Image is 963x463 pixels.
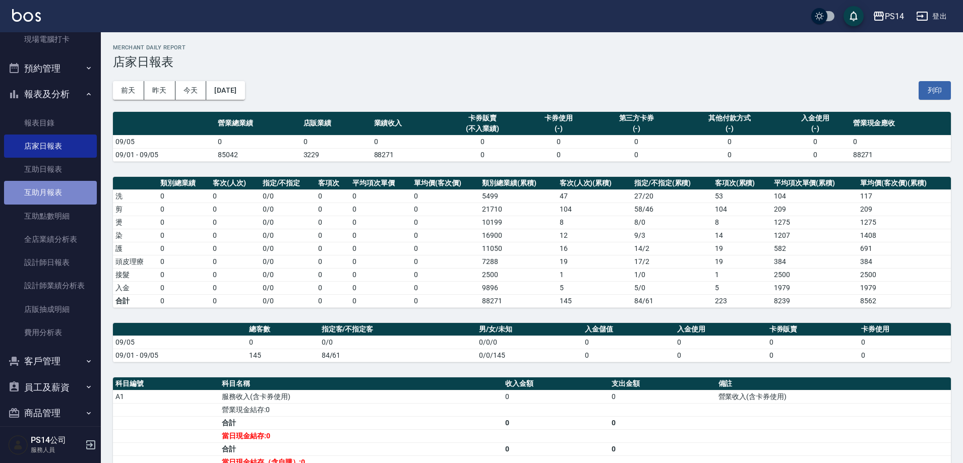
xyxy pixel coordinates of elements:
td: 0 [411,281,479,294]
td: 0 [350,189,411,203]
th: 客次(人次) [210,177,260,190]
div: 其他付款方式 [682,113,777,123]
div: 入金使用 [783,113,848,123]
th: 總客數 [247,323,319,336]
div: PS14 [885,10,904,23]
td: 85042 [215,148,301,161]
td: 84/61 [632,294,712,307]
td: 燙 [113,216,158,229]
td: 0 [316,242,350,255]
h5: PS14公司 [31,435,82,445]
th: 卡券販賣 [767,323,859,336]
a: 店家日報表 [4,135,97,158]
td: 0 [503,390,609,403]
th: 入金儲值 [582,323,675,336]
td: 0 [210,255,260,268]
h2: Merchant Daily Report [113,44,951,51]
td: 合計 [219,442,503,455]
td: 0 [316,281,350,294]
button: [DATE] [206,81,245,100]
td: 691 [858,242,951,255]
td: 0 / 0 [260,242,316,255]
td: 1408 [858,229,951,242]
button: 列印 [919,81,951,100]
td: 8239 [771,294,858,307]
td: 5499 [479,189,557,203]
p: 服務人員 [31,445,82,454]
td: 84/61 [319,349,477,362]
a: 現場電腦打卡 [4,28,97,51]
td: 0 [301,135,372,148]
td: 0/0 [319,336,477,349]
th: 單均價(客次價)(累積) [858,177,951,190]
td: 0 [442,135,523,148]
td: 0 [158,242,210,255]
td: 9896 [479,281,557,294]
button: 客戶管理 [4,348,97,374]
th: 收入金額 [503,377,609,390]
td: 營業現金結存:0 [219,403,503,416]
td: 0 [679,135,779,148]
td: 0 [316,203,350,216]
td: 頭皮理療 [113,255,158,268]
td: 53 [712,189,771,203]
td: 104 [771,189,858,203]
td: 0 [767,336,859,349]
table: a dense table [113,177,951,308]
button: 預約管理 [4,55,97,82]
td: 0 [350,229,411,242]
td: 0 [316,229,350,242]
td: 0 [411,203,479,216]
td: 88271 [851,148,951,161]
div: (不入業績) [445,123,521,134]
th: 指定/不指定 [260,177,316,190]
a: 設計師日報表 [4,251,97,274]
td: 0 [350,294,411,307]
td: 0 [215,135,301,148]
th: 營業現金應收 [851,112,951,136]
td: 0 [675,349,767,362]
td: 染 [113,229,158,242]
td: 當日現金結存:0 [219,429,503,442]
td: 10199 [479,216,557,229]
td: 0 [523,135,594,148]
button: 今天 [175,81,207,100]
button: 前天 [113,81,144,100]
td: 0 [158,281,210,294]
button: PS14 [869,6,908,27]
td: 27 / 20 [632,189,712,203]
td: 0 [582,336,675,349]
td: 服務收入(含卡券使用) [219,390,503,403]
td: 0 [582,349,675,362]
td: 0 [411,242,479,255]
td: 5 / 0 [632,281,712,294]
td: 0 [210,203,260,216]
td: 0 / 0 [260,281,316,294]
th: 指定/不指定(累積) [632,177,712,190]
td: 0 [316,216,350,229]
a: 設計師業績分析表 [4,274,97,297]
td: 9 / 3 [632,229,712,242]
td: 0 [350,255,411,268]
td: 145 [247,349,319,362]
td: 0 [594,135,680,148]
td: 0 [442,148,523,161]
div: (-) [783,123,848,134]
td: 21710 [479,203,557,216]
td: 384 [858,255,951,268]
img: Person [8,435,28,455]
td: 11050 [479,242,557,255]
td: 0 / 0 [260,255,316,268]
td: 0 [780,135,851,148]
a: 報表目錄 [4,111,97,135]
table: a dense table [113,323,951,362]
td: 護 [113,242,158,255]
td: 1 / 0 [632,268,712,281]
td: 0 [158,294,210,307]
td: 2500 [858,268,951,281]
td: 0 [594,148,680,161]
td: 0 [523,148,594,161]
td: 0 [609,442,715,455]
td: 營業收入(含卡券使用) [716,390,951,403]
a: 店販抽成明細 [4,298,97,321]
